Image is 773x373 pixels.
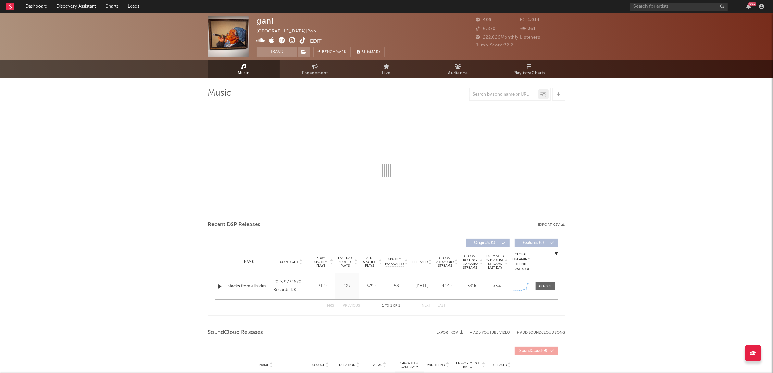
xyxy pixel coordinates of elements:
[461,254,479,270] span: Global Rolling 7D Audio Streams
[437,331,464,335] button: Export CSV
[476,43,514,47] span: Jump Score: 72.2
[413,260,428,264] span: Released
[476,27,496,31] span: 6,870
[630,3,728,11] input: Search for artists
[313,47,351,57] a: Benchmark
[257,16,274,26] div: gani
[517,331,565,335] button: + Add SoundCloud Song
[470,92,538,97] input: Search by song name or URL
[373,363,382,367] span: Views
[259,363,269,367] span: Name
[312,256,330,268] span: 7 Day Spotify Plays
[385,257,404,266] span: Spotify Popularity
[337,283,358,289] div: 42k
[748,2,756,6] div: 99 +
[476,35,541,40] span: 222,626 Monthly Listeners
[361,256,378,268] span: ATD Spotify Plays
[400,361,415,365] p: Growth
[257,47,297,57] button: Track
[438,304,446,308] button: Last
[411,283,433,289] div: [DATE]
[208,60,280,78] a: Music
[511,252,531,272] div: Global Streaming Trend (Last 60D)
[466,239,510,247] button: Originals(1)
[343,304,360,308] button: Previous
[519,349,549,353] span: ( 9 )
[337,256,354,268] span: Last Day Spotify Plays
[273,278,309,294] div: 2025 9734670 Records DK
[470,331,510,335] button: + Add YouTube Video
[393,304,397,307] span: of
[373,302,409,310] div: 1 1 1
[280,260,299,264] span: Copyright
[327,304,337,308] button: First
[520,18,540,22] span: 1,014
[400,365,415,369] p: (Last 7d)
[486,254,504,270] span: Estimated % Playlist Streams Last Day
[228,259,270,264] div: Name
[476,18,492,22] span: 409
[351,60,422,78] a: Live
[228,283,270,289] a: stacks from all sides
[322,48,347,56] span: Benchmark
[385,283,408,289] div: 58
[461,283,483,289] div: 331k
[515,347,558,355] button: SoundCloud(9)
[385,304,389,307] span: to
[486,283,508,289] div: <5%
[746,4,751,9] button: 99+
[520,27,536,31] span: 361
[257,28,324,35] div: [GEOGRAPHIC_DATA] | Pop
[428,363,445,367] span: 60D Trend
[208,221,261,229] span: Recent DSP Releases
[494,60,565,78] a: Playlists/Charts
[312,363,325,367] span: Source
[464,331,510,335] div: + Add YouTube Video
[538,223,565,227] button: Export CSV
[302,70,328,77] span: Engagement
[339,363,355,367] span: Duration
[455,361,481,369] span: Engagement Ratio
[354,47,385,57] button: Summary
[422,304,431,308] button: Next
[310,37,322,45] button: Edit
[510,331,565,335] button: + Add SoundCloud Song
[362,50,381,54] span: Summary
[361,283,382,289] div: 579k
[520,349,542,353] span: SoundCloud
[470,241,500,245] span: Originals ( 1 )
[515,239,558,247] button: Features(0)
[280,60,351,78] a: Engagement
[492,363,507,367] span: Released
[238,70,250,77] span: Music
[422,60,494,78] a: Audience
[436,256,454,268] span: Global ATD Audio Streams
[519,241,549,245] span: Features ( 0 )
[208,329,263,337] span: SoundCloud Releases
[312,283,333,289] div: 312k
[513,70,545,77] span: Playlists/Charts
[436,283,458,289] div: 444k
[448,70,468,77] span: Audience
[382,70,391,77] span: Live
